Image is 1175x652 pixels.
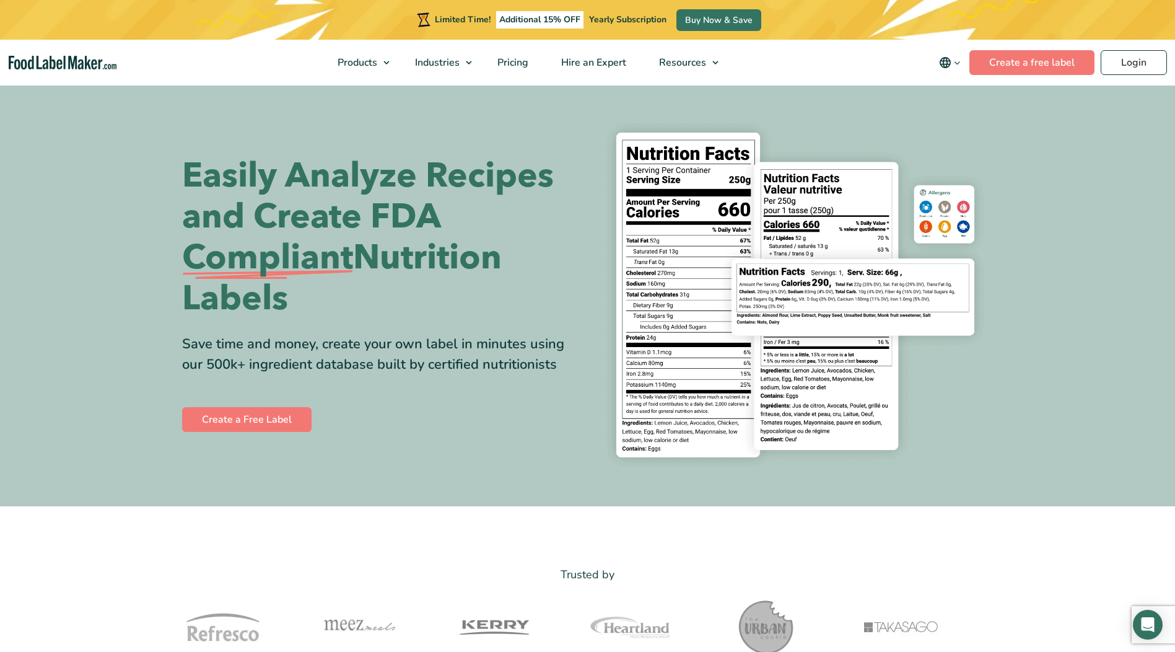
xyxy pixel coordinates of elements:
span: Limited Time! [435,14,491,25]
div: Save time and money, create your own label in minutes using our 500k+ ingredient database built b... [182,334,579,375]
span: Compliant [182,237,353,278]
a: Create a free label [969,50,1094,75]
a: Buy Now & Save [676,9,761,31]
span: Hire an Expert [557,56,627,69]
a: Products [321,40,396,86]
span: Resources [655,56,707,69]
a: Pricing [481,40,542,86]
div: Open Intercom Messenger [1133,610,1163,640]
a: Hire an Expert [545,40,640,86]
h1: Easily Analyze Recipes and Create FDA Nutrition Labels [182,156,579,319]
span: Products [334,56,378,69]
a: Login [1101,50,1167,75]
a: Resources [643,40,725,86]
p: Trusted by [182,566,994,584]
span: Pricing [494,56,530,69]
span: Yearly Subscription [589,14,666,25]
span: Additional 15% OFF [496,11,583,29]
a: Create a Free Label [182,407,312,432]
span: Industries [411,56,461,69]
a: Industries [399,40,478,86]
